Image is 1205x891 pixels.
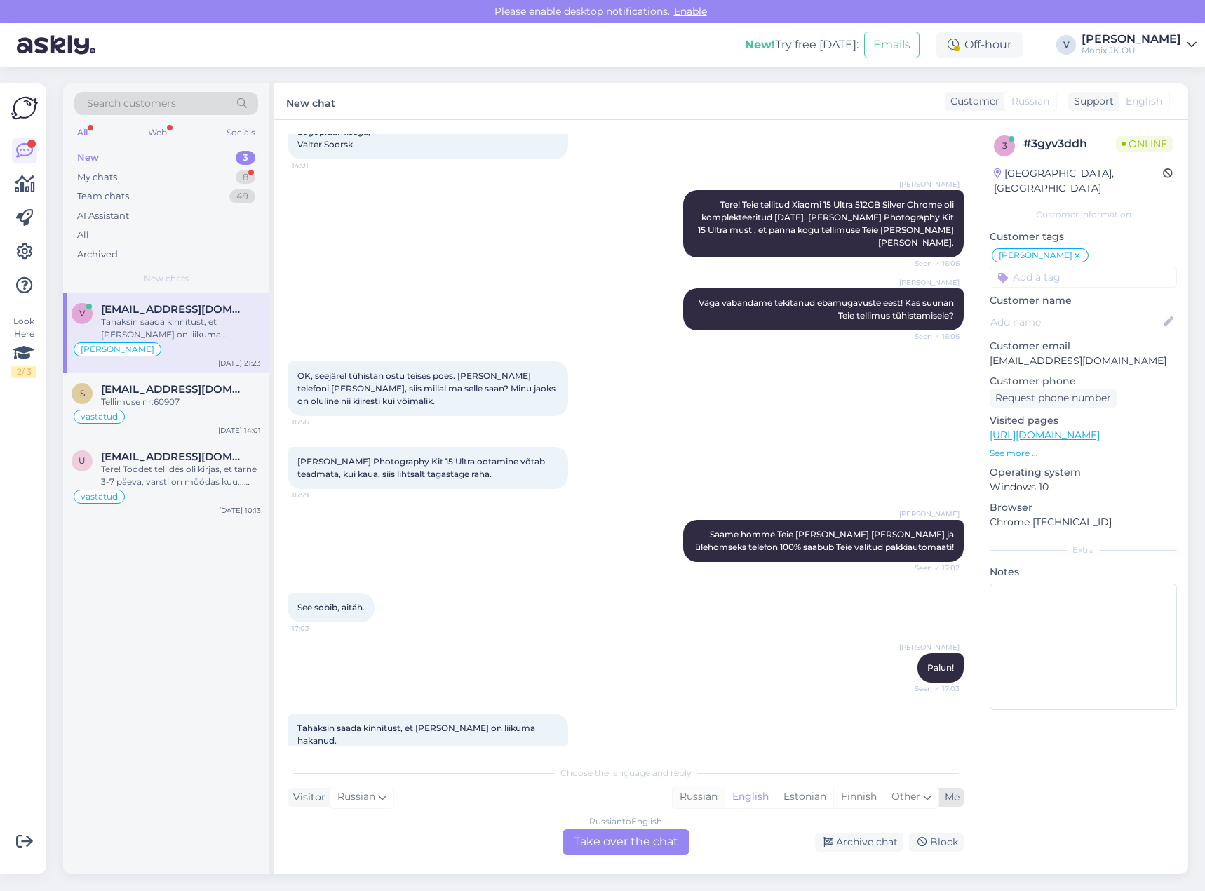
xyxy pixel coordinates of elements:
div: [DATE] 21:23 [218,358,261,368]
div: Tahaksin saada kinnitust, et [PERSON_NAME] on liikuma hakanud. [101,316,261,341]
div: Tere! Toodet tellides oli kirjas, et tarne 3-7 päeva, varsti on möödas kuu... Kas on uudiseid, ka... [101,463,261,488]
div: Support [1068,94,1114,109]
div: [PERSON_NAME] [1082,34,1181,45]
div: Look Here [11,315,36,378]
p: Operating system [990,465,1177,480]
span: uku.ojasalu@gmail.com [101,450,247,463]
div: # 3gyv3ddh [1023,135,1116,152]
span: New chats [144,272,189,285]
span: Tahaksin saada kinnitust, et [PERSON_NAME] on liikuma hakanud. [297,723,537,746]
p: See more ... [990,447,1177,460]
div: 8 [236,170,255,185]
span: Tere! Teie tellitud Xiaomi 15 Ultra 512GB Silver Chrome oli komplekteeritud [DATE]. [PERSON_NAME]... [698,199,956,248]
span: Palun! [927,662,954,673]
span: See sobib, aitäh. [297,602,365,612]
span: v [79,308,85,319]
div: Web [145,123,170,142]
span: Seen ✓ 16:06 [907,258,960,269]
div: Try free [DATE]: [745,36,859,53]
span: Other [891,790,920,803]
div: Russian [673,786,725,808]
span: s [80,388,85,398]
div: Customer [945,94,999,109]
p: Browser [990,500,1177,515]
p: Visited pages [990,413,1177,428]
p: Notes [990,565,1177,580]
span: 16:59 [292,490,344,500]
span: [PERSON_NAME] [899,509,960,519]
span: [PERSON_NAME] [899,642,960,652]
span: Search customers [87,96,176,111]
div: Tellimuse nr:60907 [101,396,261,408]
span: Russian [1011,94,1049,109]
div: [DATE] 10:13 [219,505,261,516]
div: All [77,228,89,242]
div: [GEOGRAPHIC_DATA], [GEOGRAPHIC_DATA] [994,166,1163,196]
label: New chat [286,92,335,111]
span: valter.soorsk@gmail.com [101,303,247,316]
div: Visitor [288,790,325,805]
span: vastatud [81,413,118,421]
span: 17:03 [292,623,344,634]
span: Väga vabandame tekitanud ebamugavuste eest! Kas suunan Teie tellimus tühistamisele? [699,297,956,321]
div: My chats [77,170,117,185]
div: Archive chat [815,833,903,852]
span: Enable [670,5,711,18]
div: Me [939,790,960,805]
p: Customer phone [990,374,1177,389]
span: [PERSON_NAME] [999,251,1072,260]
img: Askly Logo [11,95,38,121]
p: Windows 10 [990,480,1177,495]
p: Customer email [990,339,1177,354]
div: Request phone number [990,389,1117,408]
div: Socials [224,123,258,142]
span: Seen ✓ 16:06 [907,331,960,342]
b: New! [745,38,775,51]
div: Block [909,833,964,852]
span: Online [1116,136,1173,152]
div: AI Assistant [77,209,129,223]
span: [PERSON_NAME] [81,345,154,354]
span: Russian [337,789,375,805]
span: Seen ✓ 17:02 [907,563,960,573]
span: [PERSON_NAME] [899,179,960,189]
div: [DATE] 14:01 [218,425,261,436]
span: u [79,455,86,466]
span: 3 [1002,140,1007,151]
span: [PERSON_NAME] Photography Kit 15 Ultra ootamine võtab teadmata, kui kaua, siis lihtsalt tagastage... [297,456,547,479]
div: V [1056,35,1076,55]
span: vastatud [81,493,118,501]
div: Russian to English [589,815,662,828]
div: Choose the language and reply [288,767,964,779]
div: Customer information [990,208,1177,221]
div: Mobix JK OÜ [1082,45,1181,56]
p: Customer name [990,293,1177,308]
div: 49 [229,189,255,203]
span: OK, seejärel tühistan ostu teises poes. [PERSON_NAME] telefoni [PERSON_NAME], siis millal ma sell... [297,370,558,406]
span: Seen ✓ 17:03 [907,683,960,694]
a: [URL][DOMAIN_NAME] [990,429,1100,441]
span: [PERSON_NAME] [899,277,960,288]
p: [EMAIL_ADDRESS][DOMAIN_NAME] [990,354,1177,368]
span: svetlanapaiste@gmail.com [101,383,247,396]
div: Extra [990,544,1177,556]
span: Saame homme Teie [PERSON_NAME] [PERSON_NAME] ja ülehomseks telefon 100% saabub Teie valitud pakki... [695,529,956,552]
div: Archived [77,248,118,262]
div: Take over the chat [563,829,689,855]
input: Add name [990,314,1161,330]
div: Finnish [833,786,884,808]
div: Estonian [776,786,833,808]
span: 14:01 [292,160,344,170]
p: Customer tags [990,229,1177,244]
div: English [725,786,776,808]
div: 2 / 3 [11,366,36,378]
div: Team chats [77,189,129,203]
a: [PERSON_NAME]Mobix JK OÜ [1082,34,1197,56]
div: Off-hour [936,32,1023,58]
button: Emails [864,32,920,58]
div: 3 [236,151,255,165]
span: 16:56 [292,417,344,427]
div: New [77,151,99,165]
input: Add a tag [990,267,1177,288]
span: English [1126,94,1162,109]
